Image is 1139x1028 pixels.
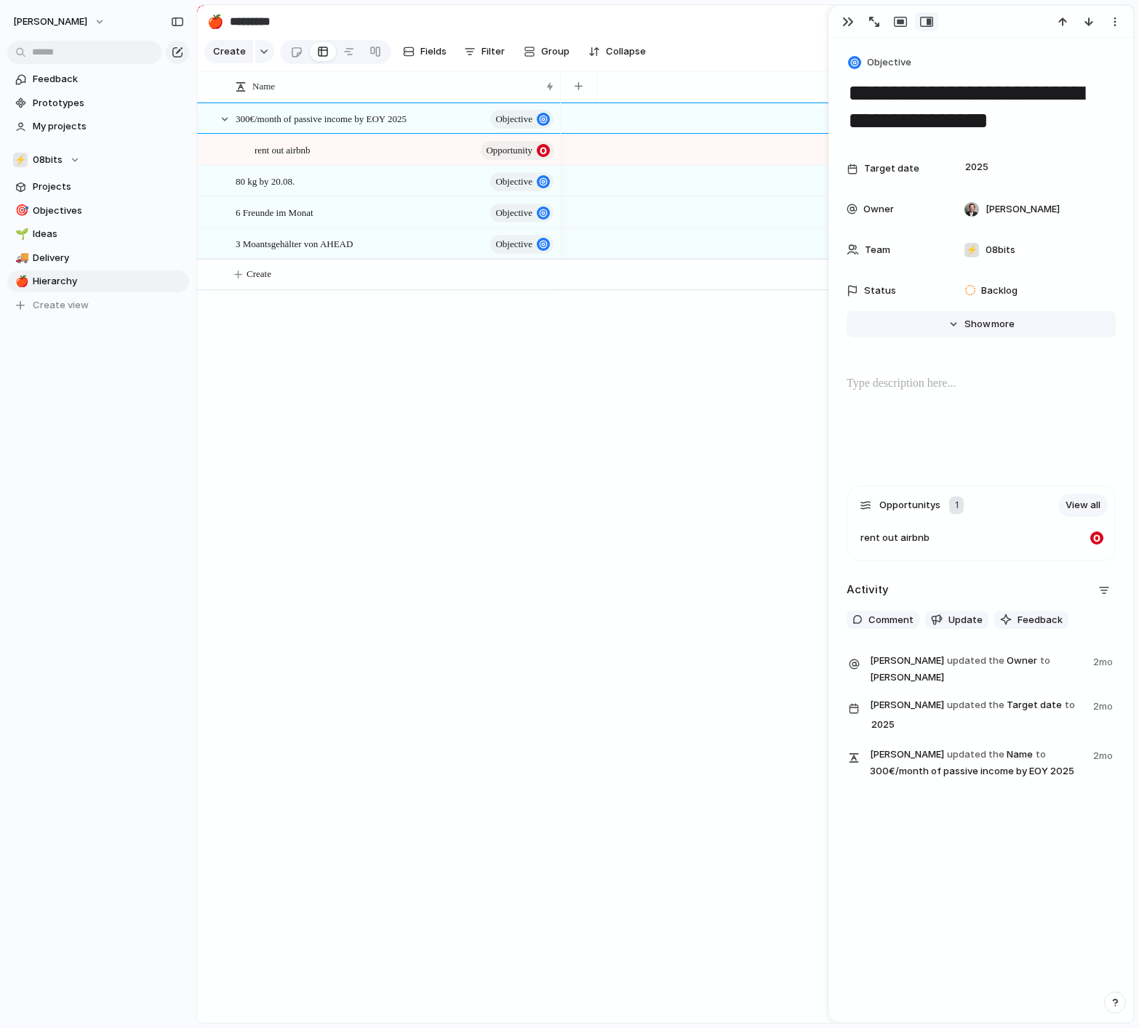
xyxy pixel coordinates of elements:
[583,40,652,63] button: Collapse
[991,317,1015,332] span: more
[864,284,896,298] span: Status
[986,243,1015,257] span: 08bits
[7,294,189,316] button: Create view
[1093,696,1116,714] span: 2mo
[1093,652,1116,670] span: 2mo
[879,498,940,513] span: Opportunitys
[236,110,407,127] span: 300€/month of passive income by EOY 2025
[7,68,189,90] a: Feedback
[252,79,275,94] span: Name
[13,274,28,289] button: 🍎
[863,202,894,217] span: Owner
[33,119,184,134] span: My projects
[236,235,353,252] span: 3 Moantsgehälter von AHEAD
[947,698,1004,712] span: updated the
[847,311,1116,337] button: Showmore
[13,227,28,241] button: 🌱
[1058,494,1108,517] a: View all
[870,654,944,668] span: [PERSON_NAME]
[7,10,113,33] button: [PERSON_NAME]
[207,12,223,31] div: 🍎
[33,96,184,111] span: Prototypes
[15,202,25,219] div: 🎯
[541,44,569,59] span: Group
[33,274,184,289] span: Hierarchy
[13,15,87,29] span: [PERSON_NAME]
[870,747,944,762] span: [PERSON_NAME]
[1036,747,1046,762] span: to
[949,497,964,514] div: 1
[13,251,28,265] button: 🚚
[490,204,553,222] button: Objective
[33,153,63,167] span: 08bits
[994,611,1068,630] button: Feedback
[495,109,532,129] span: Objective
[7,223,189,245] a: 🌱Ideas
[495,172,532,192] span: Objective
[13,204,28,218] button: 🎯
[33,72,184,87] span: Feedback
[33,227,184,241] span: Ideas
[33,204,184,218] span: Objectives
[255,141,311,158] span: rent out airbnb
[870,696,1084,735] span: Target date
[1093,746,1116,763] span: 2mo
[1018,613,1063,627] span: Feedback
[845,52,916,73] button: Objective
[490,110,553,129] button: Objective
[1065,698,1075,712] span: to
[490,235,553,254] button: Objective
[458,40,511,63] button: Filter
[981,284,1018,298] span: Backlog
[947,747,1004,762] span: updated the
[7,247,189,269] a: 🚚Delivery
[847,611,919,630] button: Comment
[860,531,930,545] span: rent out airbnb
[870,670,944,685] span: [PERSON_NAME]
[213,44,246,59] span: Create
[7,176,189,198] a: Projects
[247,267,271,281] span: Create
[15,249,25,266] div: 🚚
[925,611,988,630] button: Update
[490,172,553,191] button: Objective
[870,746,1084,779] span: Name 300€/month of passive income by EOY 2025
[481,44,505,59] span: Filter
[870,652,1084,685] span: Owner
[948,613,983,627] span: Update
[495,203,532,223] span: Objective
[7,116,189,137] a: My projects
[865,243,890,257] span: Team
[33,298,89,313] span: Create view
[486,140,532,161] span: Opportunity
[947,654,1004,668] span: updated the
[847,582,889,598] h2: Activity
[868,613,914,627] span: Comment
[481,141,553,160] button: Opportunity
[964,317,991,332] span: Show
[1040,654,1050,668] span: to
[204,10,227,33] button: 🍎
[495,234,532,254] span: Objective
[420,44,447,59] span: Fields
[33,180,184,194] span: Projects
[15,226,25,243] div: 🌱
[7,270,189,292] a: 🍎Hierarchy
[236,172,295,189] span: 80 kg by 20.08.
[13,153,28,167] div: ⚡
[397,40,452,63] button: Fields
[236,204,313,220] span: 6 Freunde im Monat
[7,92,189,114] a: Prototypes
[204,40,253,63] button: Create
[15,273,25,290] div: 🍎
[33,251,184,265] span: Delivery
[870,698,944,712] span: [PERSON_NAME]
[7,200,189,222] a: 🎯Objectives
[864,161,919,176] span: Target date
[867,55,911,70] span: Objective
[986,202,1060,217] span: [PERSON_NAME]
[868,716,898,734] span: 2025
[962,158,992,176] span: 2025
